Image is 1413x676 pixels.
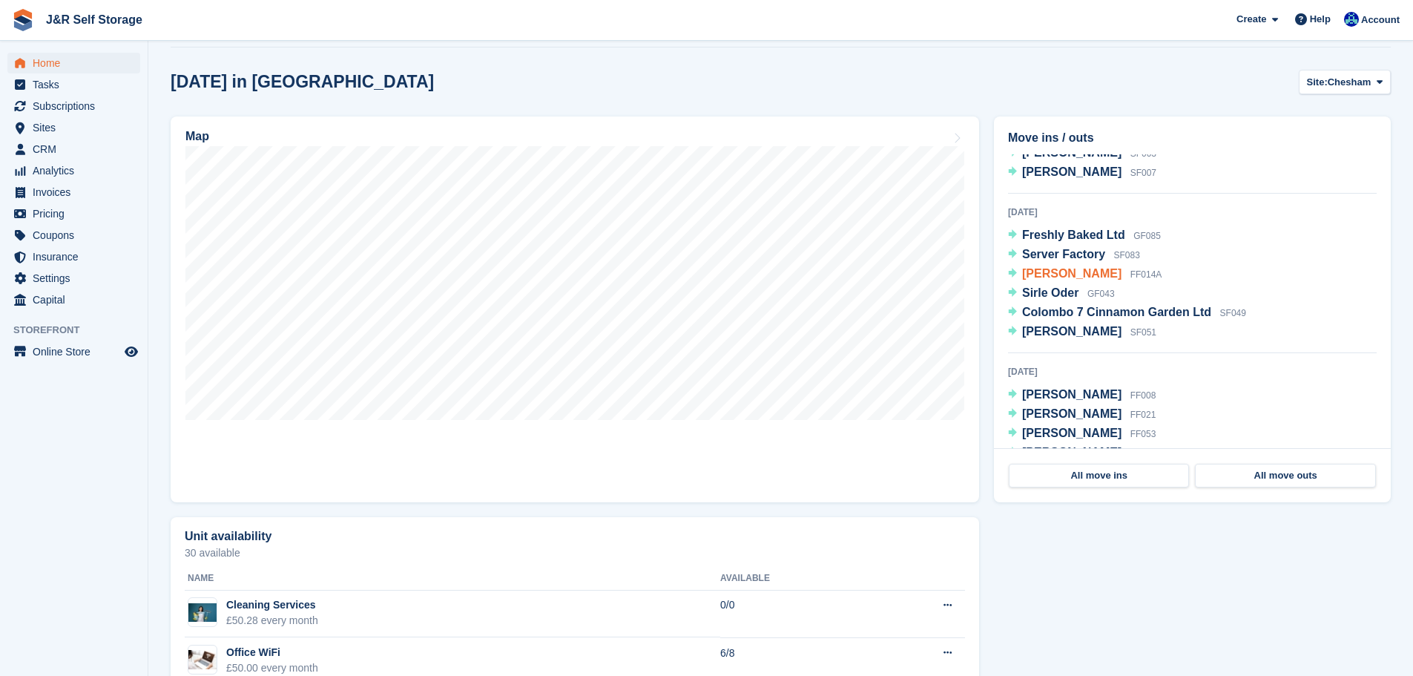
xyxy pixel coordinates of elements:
[1220,308,1246,318] span: SF049
[1009,464,1189,488] a: All move ins
[1008,365,1377,378] div: [DATE]
[1087,289,1115,299] span: GF043
[7,74,140,95] a: menu
[1130,148,1156,159] span: SF003
[1008,206,1377,219] div: [DATE]
[33,225,122,246] span: Coupons
[1310,12,1331,27] span: Help
[1195,464,1375,488] a: All move outs
[33,53,122,73] span: Home
[1008,424,1156,444] a: [PERSON_NAME] FF053
[7,160,140,181] a: menu
[1130,429,1156,439] span: FF053
[1008,323,1156,342] a: [PERSON_NAME] SF051
[1130,410,1156,420] span: FF021
[1114,250,1140,260] span: SF083
[1008,444,1187,463] a: [PERSON_NAME] FF063, SF110
[1022,407,1121,420] span: [PERSON_NAME]
[122,343,140,361] a: Preview store
[7,341,140,362] a: menu
[33,117,122,138] span: Sites
[7,182,140,203] a: menu
[1008,284,1115,303] a: Sirle Oder GF043
[7,203,140,224] a: menu
[1022,427,1121,439] span: [PERSON_NAME]
[13,323,148,338] span: Storefront
[1008,163,1156,183] a: [PERSON_NAME] SF007
[33,341,122,362] span: Online Store
[1133,231,1161,241] span: GF085
[1130,390,1156,401] span: FF008
[1022,306,1211,318] span: Colombo 7 Cinnamon Garden Ltd
[7,139,140,160] a: menu
[7,117,140,138] a: menu
[1008,265,1162,284] a: [PERSON_NAME] FF014A
[33,246,122,267] span: Insurance
[226,660,318,676] div: £50.00 every month
[226,645,318,660] div: Office WiFi
[226,597,318,613] div: Cleaning Services
[171,117,979,502] a: Map
[33,139,122,160] span: CRM
[1008,129,1377,147] h2: Move ins / outs
[1022,248,1105,260] span: Server Factory
[720,590,871,637] td: 0/0
[1022,146,1121,159] span: [PERSON_NAME]
[7,246,140,267] a: menu
[1022,267,1121,280] span: [PERSON_NAME]
[1022,165,1121,178] span: [PERSON_NAME]
[33,96,122,117] span: Subscriptions
[185,548,965,558] p: 30 available
[188,650,217,669] img: wifi.jpg
[1008,246,1140,265] a: Server Factory SF083
[720,567,871,591] th: Available
[185,567,720,591] th: Name
[12,9,34,31] img: stora-icon-8386f47178a22dfd0bd8f6a31ec36ba5ce8667c1dd55bd0f319d3a0aa187defe.svg
[33,268,122,289] span: Settings
[185,530,271,543] h2: Unit availability
[1022,446,1121,459] span: [PERSON_NAME]
[1344,12,1359,27] img: Steve Revell
[1008,386,1156,405] a: [PERSON_NAME] FF008
[1130,269,1162,280] span: FF014A
[7,225,140,246] a: menu
[7,53,140,73] a: menu
[1361,13,1400,27] span: Account
[40,7,148,32] a: J&R Self Storage
[7,289,140,310] a: menu
[1236,12,1266,27] span: Create
[33,160,122,181] span: Analytics
[33,74,122,95] span: Tasks
[33,289,122,310] span: Capital
[171,72,434,92] h2: [DATE] in [GEOGRAPHIC_DATA]
[1008,226,1161,246] a: Freshly Baked Ltd GF085
[1307,75,1328,90] span: Site:
[7,96,140,117] a: menu
[1008,303,1246,323] a: Colombo 7 Cinnamon Garden Ltd SF049
[1328,75,1371,90] span: Chesham
[1022,325,1121,338] span: [PERSON_NAME]
[7,268,140,289] a: menu
[1022,229,1125,241] span: Freshly Baked Ltd
[1130,327,1156,338] span: SF051
[1008,405,1156,424] a: [PERSON_NAME] FF021
[1299,70,1391,94] button: Site: Chesham
[188,603,217,623] img: cleaning.jpg
[33,203,122,224] span: Pricing
[185,130,209,143] h2: Map
[1022,286,1078,299] span: Sirle Oder
[1130,168,1156,178] span: SF007
[33,182,122,203] span: Invoices
[226,613,318,629] div: £50.28 every month
[1022,388,1121,401] span: [PERSON_NAME]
